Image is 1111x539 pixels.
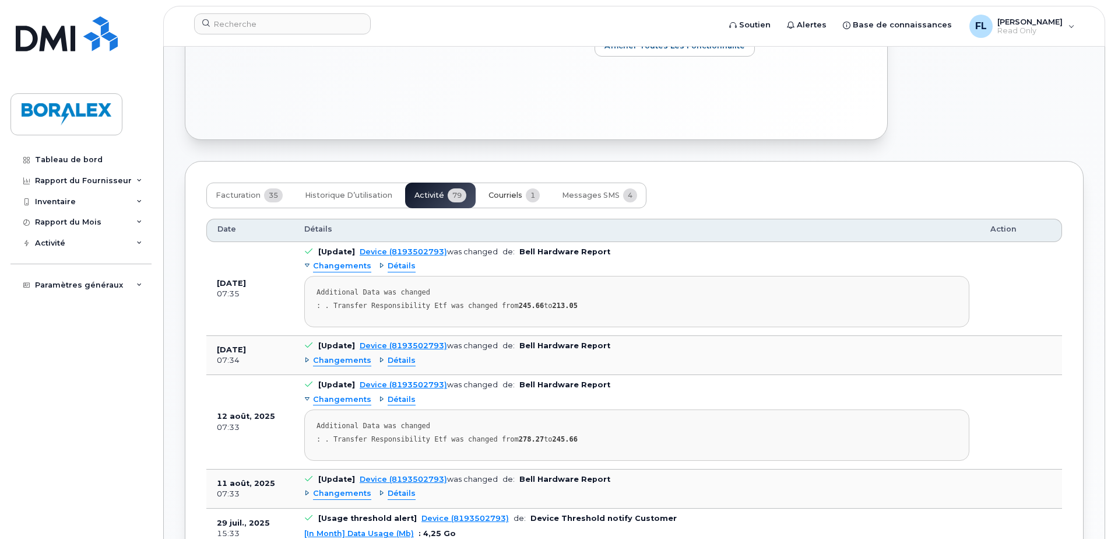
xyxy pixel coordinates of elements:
[313,394,371,405] span: Changements
[553,435,578,443] strong: 245.66
[313,355,371,366] span: Changements
[217,519,270,527] b: 29 juil., 2025
[313,261,371,272] span: Changements
[360,247,447,256] a: Device (8193502793)
[388,488,416,499] span: Détails
[975,19,987,33] span: FL
[318,247,355,256] b: [Update]
[961,15,1083,38] div: Francois Larocque
[980,219,1062,242] th: Action
[519,302,544,310] strong: 245.66
[217,528,283,539] div: 15:33
[388,261,416,272] span: Détails
[553,302,578,310] strong: 213.05
[997,26,1063,36] span: Read Only
[217,479,275,488] b: 11 août, 2025
[519,475,610,484] b: Bell Hardware Report
[419,529,456,538] span: : 4,25 Go
[519,247,610,256] b: Bell Hardware Report
[360,475,498,484] div: was changed
[304,529,414,538] a: [In Month] Data Usage (Mb)
[318,380,355,389] b: [Update]
[217,412,275,421] b: 12 août, 2025
[853,19,952,31] span: Base de connaissances
[305,191,392,200] span: Historique d’utilisation
[217,355,283,366] div: 07:34
[217,422,283,433] div: 07:33
[562,191,620,200] span: Messages SMS
[217,289,283,299] div: 07:35
[317,435,957,444] div: : . Transfer Responsibility Etf was changed from to
[739,19,771,31] span: Soutien
[317,422,957,430] div: Additional Data was changed
[313,488,371,499] span: Changements
[835,13,960,37] a: Base de connaissances
[318,475,355,484] b: [Update]
[360,341,498,350] div: was changed
[216,191,261,200] span: Facturation
[797,19,827,31] span: Alertes
[488,191,522,200] span: Courriels
[360,380,447,389] a: Device (8193502793)
[217,489,283,499] div: 07:33
[502,247,515,256] span: de:
[502,341,515,350] span: de:
[360,341,447,350] a: Device (8193502793)
[530,514,677,523] b: Device Threshold notify Customer
[360,475,447,484] a: Device (8193502793)
[360,247,498,256] div: was changed
[519,341,610,350] b: Bell Hardware Report
[514,514,526,523] span: de:
[623,188,637,202] span: 4
[526,188,540,202] span: 1
[721,13,779,37] a: Soutien
[388,355,416,366] span: Détails
[318,341,355,350] b: [Update]
[264,188,283,202] span: 35
[217,279,246,288] b: [DATE]
[421,514,509,523] a: Device (8193502793)
[779,13,835,37] a: Alertes
[502,475,515,484] span: de:
[217,345,246,354] b: [DATE]
[304,224,332,235] span: Détails
[217,224,236,235] span: Date
[519,435,544,443] strong: 278.27
[317,288,957,297] div: Additional Data was changed
[502,380,515,389] span: de:
[194,13,371,34] input: Recherche
[997,17,1063,26] span: [PERSON_NAME]
[318,514,417,523] b: [Usage threshold alert]
[388,394,416,405] span: Détails
[360,380,498,389] div: was changed
[519,380,610,389] b: Bell Hardware Report
[317,302,957,310] div: : . Transfer Responsibility Etf was changed from to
